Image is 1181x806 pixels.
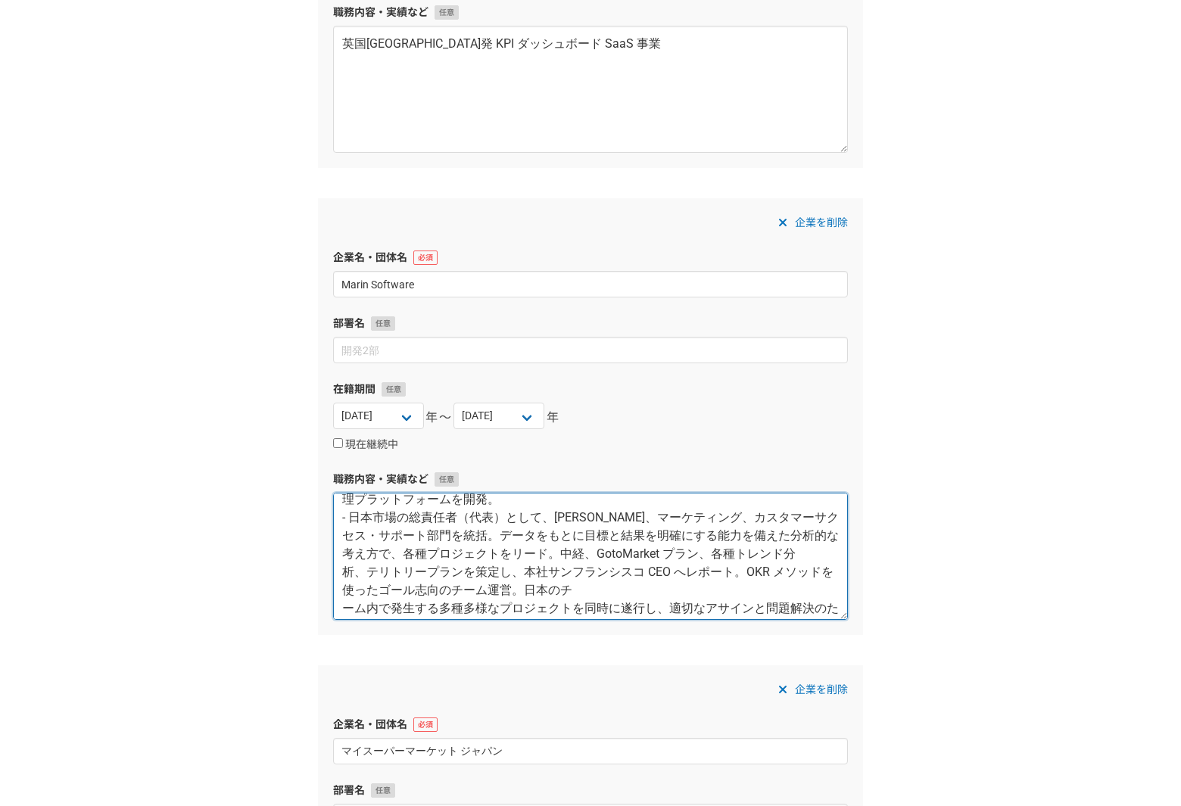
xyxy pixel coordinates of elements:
input: 開発2部 [333,337,848,363]
label: 部署名 [333,316,848,331]
span: 年〜 [425,409,452,427]
label: 職務内容・実績など [333,5,848,20]
input: エニィクルー株式会社 [333,271,848,297]
label: 現在継続中 [333,438,398,452]
label: 在籍期間 [333,381,848,397]
label: 企業名・団体名 [333,717,848,733]
span: 年 [547,409,560,427]
label: 部署名 [333,783,848,798]
span: 企業を削除 [795,680,848,699]
label: 企業名・団体名 [333,250,848,266]
input: エニィクルー株式会社 [333,738,848,764]
span: 企業を削除 [795,213,848,232]
label: 職務内容・実績など [333,471,848,487]
input: 現在継続中 [333,438,343,448]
